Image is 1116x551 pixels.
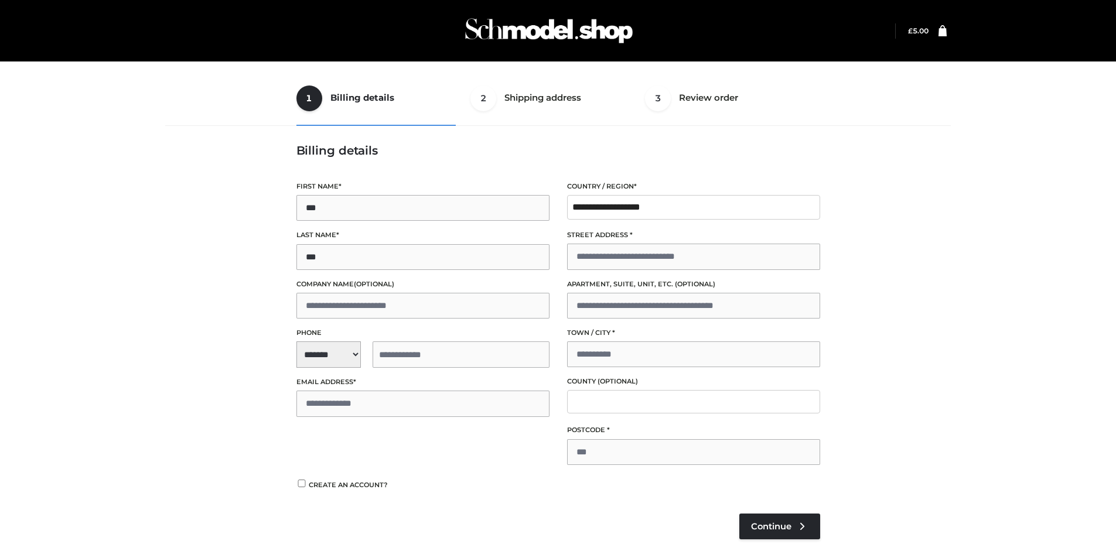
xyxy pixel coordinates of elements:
[296,143,820,158] h3: Billing details
[309,481,388,489] span: Create an account?
[296,327,550,338] label: Phone
[296,279,550,290] label: Company name
[908,26,929,35] a: £5.00
[908,26,913,35] span: £
[739,514,820,539] a: Continue
[567,230,820,241] label: Street address
[567,327,820,338] label: Town / City
[296,480,307,487] input: Create an account?
[354,280,394,288] span: (optional)
[296,181,550,192] label: First name
[567,376,820,387] label: County
[598,377,638,385] span: (optional)
[675,280,715,288] span: (optional)
[296,377,550,388] label: Email address
[296,230,550,241] label: Last name
[751,521,791,532] span: Continue
[567,279,820,290] label: Apartment, suite, unit, etc.
[908,26,929,35] bdi: 5.00
[567,181,820,192] label: Country / Region
[461,8,637,54] img: Schmodel Admin 964
[567,425,820,436] label: Postcode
